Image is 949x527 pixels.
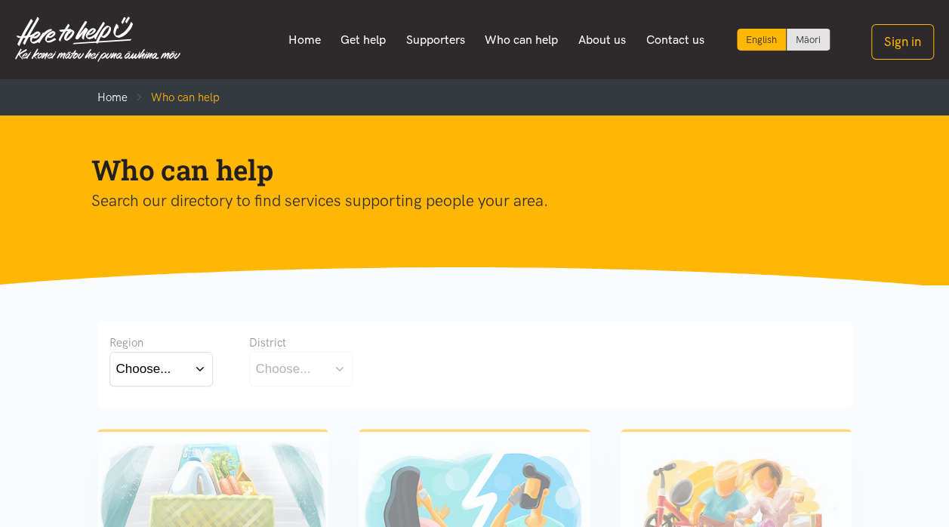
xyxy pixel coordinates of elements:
h1: Who can help [91,152,834,188]
div: Region [109,334,213,352]
a: Home [278,24,331,56]
a: Get help [331,24,396,56]
div: Choose... [256,359,311,379]
a: Contact us [636,24,714,56]
a: Supporters [396,24,475,56]
div: Choose... [116,359,171,379]
li: Who can help [128,88,220,106]
button: Choose... [109,352,213,386]
p: Search our directory to find services supporting people your area. [91,188,834,214]
button: Choose... [249,352,353,386]
a: About us [568,24,636,56]
a: Who can help [475,24,568,56]
div: Current language [737,29,787,51]
div: Language toggle [737,29,830,51]
button: Sign in [871,24,934,60]
img: Home [15,17,180,62]
a: Home [97,91,128,104]
div: District [249,334,353,352]
a: Switch to Te Reo Māori [787,29,830,51]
